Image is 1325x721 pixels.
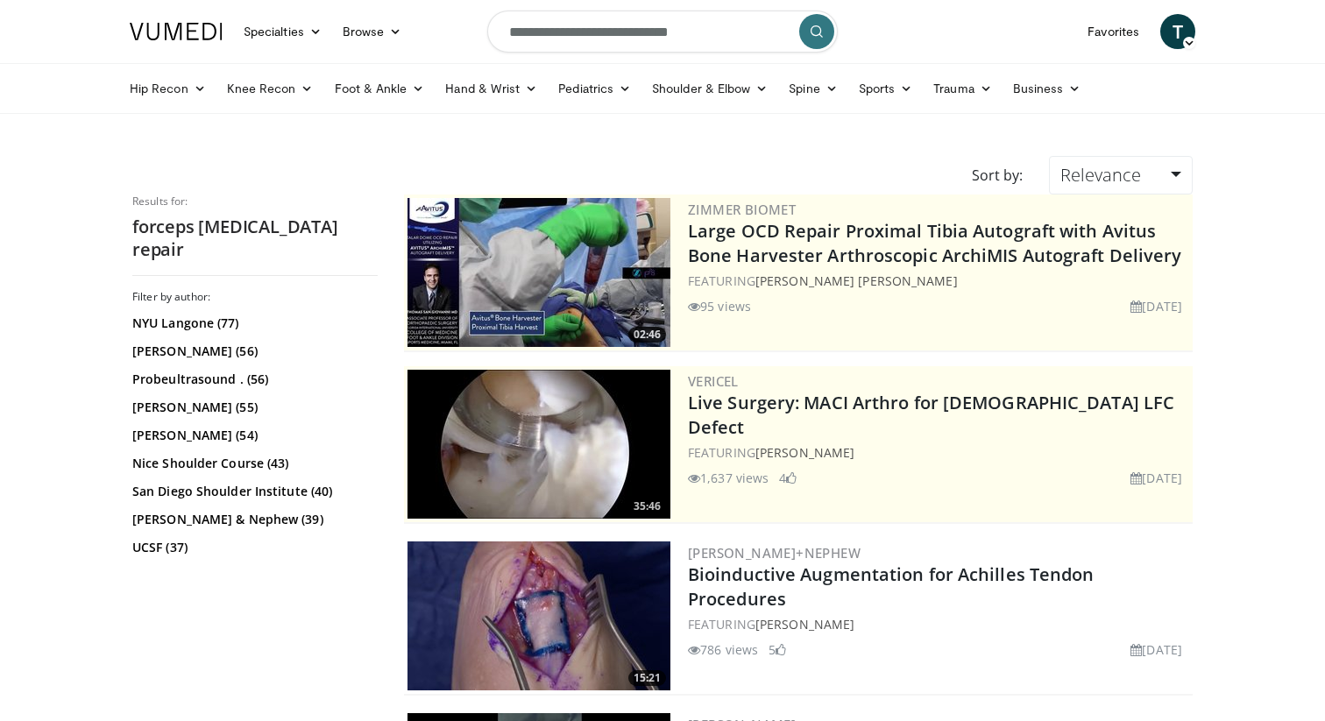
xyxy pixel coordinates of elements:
h3: Filter by author: [132,290,378,304]
div: FEATURING [688,443,1189,462]
li: 1,637 views [688,469,769,487]
a: Live Surgery: MACI Arthro for [DEMOGRAPHIC_DATA] LFC Defect [688,391,1174,439]
a: [PERSON_NAME] (56) [132,343,373,360]
img: VuMedi Logo [130,23,223,40]
a: Vericel [688,372,739,390]
a: Probeultrasound . (56) [132,371,373,388]
img: b4be2b94-9e72-4ff9-8444-77bc87440b2f.300x170_q85_crop-smart_upscale.jpg [407,541,670,690]
p: Results for: [132,194,378,209]
a: Specialties [233,14,332,49]
a: Spine [778,71,847,106]
a: [PERSON_NAME] [755,444,854,461]
a: [PERSON_NAME] & Nephew (39) [132,511,373,528]
a: Nice Shoulder Course (43) [132,455,373,472]
a: T [1160,14,1195,49]
a: 15:21 [407,541,670,690]
li: 95 views [688,297,751,315]
a: Trauma [923,71,1003,106]
a: Hand & Wrist [435,71,548,106]
a: [PERSON_NAME] [755,616,854,633]
a: UCSF (37) [132,539,373,556]
li: [DATE] [1130,297,1182,315]
a: [PERSON_NAME] (55) [132,399,373,416]
span: 02:46 [628,327,666,343]
div: FEATURING [688,272,1189,290]
a: Pediatrics [548,71,641,106]
a: Relevance [1049,156,1193,194]
li: 786 views [688,640,758,659]
a: Business [1003,71,1092,106]
a: Browse [332,14,413,49]
a: NYU Langone (77) [132,315,373,332]
a: Hip Recon [119,71,216,106]
a: Large OCD Repair Proximal Tibia Autograft with Avitus Bone Harvester Arthroscopic ArchiMIS Autogr... [688,219,1182,267]
a: Sports [848,71,924,106]
span: Relevance [1060,163,1141,187]
span: 15:21 [628,670,666,686]
a: Favorites [1077,14,1150,49]
a: Bioinductive Augmentation for Achilles Tendon Procedures [688,562,1095,611]
li: 5 [769,640,786,659]
li: [DATE] [1130,640,1182,659]
a: Shoulder & Elbow [641,71,778,106]
a: Foot & Ankle [324,71,436,106]
h2: forceps [MEDICAL_DATA] repair [132,216,378,261]
li: [DATE] [1130,469,1182,487]
img: eb023345-1e2d-4374-a840-ddbc99f8c97c.300x170_q85_crop-smart_upscale.jpg [407,370,670,519]
span: 35:46 [628,498,666,514]
a: 02:46 [407,198,670,347]
input: Search topics, interventions [487,11,838,53]
li: 4 [779,469,797,487]
a: [PERSON_NAME] [PERSON_NAME] [755,272,958,289]
a: Knee Recon [216,71,324,106]
img: a4fc9e3b-29e5-479a-a4d0-450a2184c01c.300x170_q85_crop-smart_upscale.jpg [407,198,670,347]
a: 35:46 [407,370,670,519]
a: Zimmer Biomet [688,201,796,218]
a: [PERSON_NAME]+Nephew [688,544,861,562]
a: [PERSON_NAME] (54) [132,427,373,444]
div: FEATURING [688,615,1189,633]
div: Sort by: [959,156,1036,194]
a: San Diego Shoulder Institute (40) [132,483,373,500]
